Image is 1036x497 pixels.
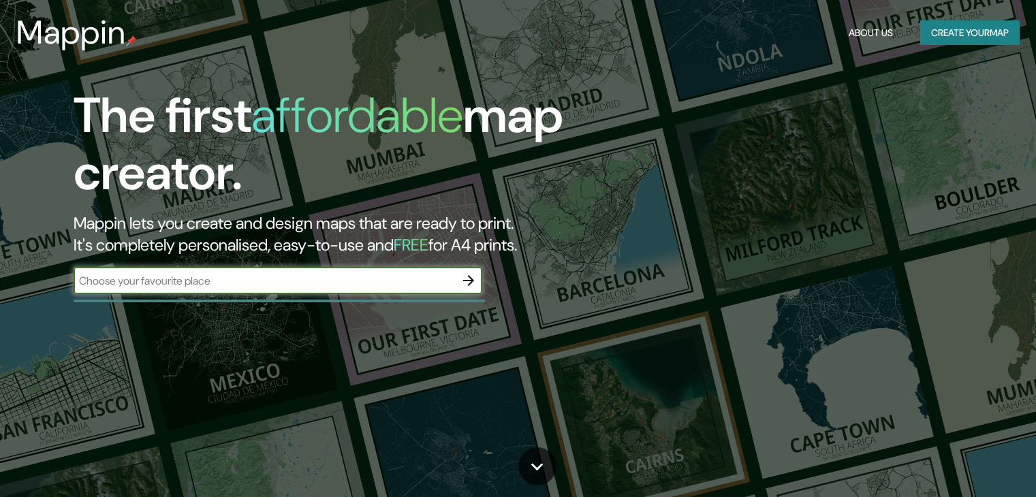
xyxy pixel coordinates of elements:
h1: affordable [251,84,463,147]
h1: The first map creator. [74,87,592,212]
img: mappin-pin [126,35,137,46]
h5: FREE [394,234,428,255]
button: About Us [843,20,898,46]
input: Choose your favourite place [74,273,455,289]
h2: Mappin lets you create and design maps that are ready to print. It's completely personalised, eas... [74,212,592,256]
button: Create yourmap [920,20,1020,46]
iframe: Help widget launcher [915,444,1021,482]
h3: Mappin [16,14,126,52]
